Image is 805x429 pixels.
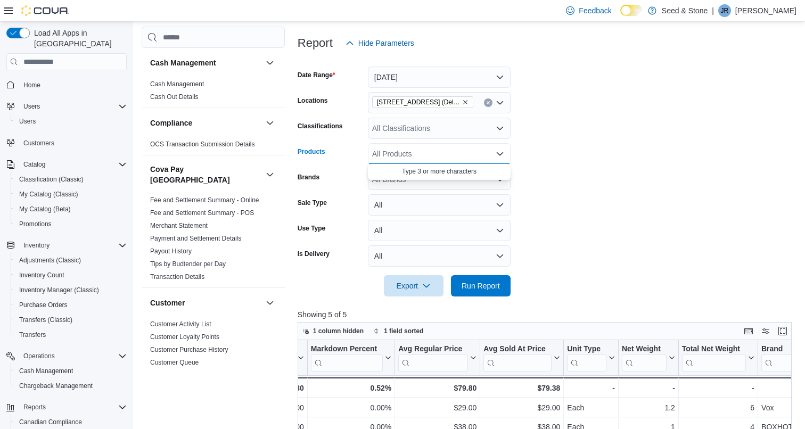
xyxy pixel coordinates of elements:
[721,4,729,17] span: JR
[369,325,428,337] button: 1 field sorted
[567,344,606,354] div: Unit Type
[150,298,185,308] h3: Customer
[311,344,383,372] div: Markdown Percent
[150,260,226,268] a: Tips by Budtender per Day
[622,382,675,394] div: -
[311,401,391,414] div: 0.00%
[377,97,460,108] span: [STREET_ADDRESS] (Delta)
[15,299,127,311] span: Purchase Orders
[150,118,192,128] h3: Compliance
[483,344,560,372] button: Avg Sold At Price
[11,378,131,393] button: Chargeback Management
[19,117,36,126] span: Users
[759,325,772,337] button: Display options
[19,350,59,362] button: Operations
[298,122,343,130] label: Classifications
[19,190,78,199] span: My Catalog (Classic)
[150,273,204,280] a: Transaction Details
[150,333,219,341] a: Customer Loyalty Points
[368,220,511,241] button: All
[11,202,131,217] button: My Catalog (Beta)
[298,96,328,105] label: Locations
[23,81,40,89] span: Home
[23,403,46,411] span: Reports
[368,245,511,267] button: All
[712,4,714,17] p: |
[496,150,504,158] button: Close list of options
[2,400,131,415] button: Reports
[451,275,511,296] button: Run Report
[567,401,615,414] div: Each
[390,275,437,296] span: Export
[150,222,208,229] a: Merchant Statement
[19,350,127,362] span: Operations
[23,102,40,111] span: Users
[264,117,276,129] button: Compliance
[11,114,131,129] button: Users
[15,299,72,311] a: Purchase Orders
[19,367,73,375] span: Cash Management
[150,57,216,68] h3: Cash Management
[622,344,675,372] button: Net Weight
[142,318,285,386] div: Customer
[19,331,46,339] span: Transfers
[150,141,255,148] a: OCS Transaction Submission Details
[11,298,131,312] button: Purchase Orders
[368,164,511,179] button: Type 3 or more characters
[19,316,72,324] span: Transfers (Classic)
[368,67,511,88] button: [DATE]
[11,268,131,283] button: Inventory Count
[718,4,731,17] div: Jimmie Rao
[23,139,54,147] span: Customers
[19,100,127,113] span: Users
[15,328,50,341] a: Transfers
[622,401,675,414] div: 1.2
[142,78,285,108] div: Cash Management
[15,284,127,296] span: Inventory Manager (Classic)
[19,401,50,414] button: Reports
[11,327,131,342] button: Transfers
[264,296,276,309] button: Customer
[30,28,127,49] span: Load All Apps in [GEOGRAPHIC_DATA]
[15,365,127,377] span: Cash Management
[21,5,69,16] img: Cova
[15,203,127,216] span: My Catalog (Beta)
[19,239,54,252] button: Inventory
[311,344,391,372] button: Markdown Percent
[2,99,131,114] button: Users
[150,346,228,353] a: Customer Purchase History
[150,164,261,185] h3: Cova Pay [GEOGRAPHIC_DATA]
[19,418,82,426] span: Canadian Compliance
[19,137,59,150] a: Customers
[622,344,667,372] div: Net Weight
[15,254,85,267] a: Adjustments (Classic)
[11,312,131,327] button: Transfers (Classic)
[682,344,746,354] div: Total Net Weight
[761,344,799,372] div: Brand
[19,100,44,113] button: Users
[368,164,511,179] div: Choose from the following options
[398,401,477,414] div: $29.00
[15,203,75,216] a: My Catalog (Beta)
[19,205,71,213] span: My Catalog (Beta)
[19,175,84,184] span: Classification (Classic)
[150,298,261,308] button: Customer
[19,286,99,294] span: Inventory Manager (Classic)
[496,98,504,107] button: Open list of options
[19,79,45,92] a: Home
[19,256,81,265] span: Adjustments (Classic)
[2,238,131,253] button: Inventory
[298,224,325,233] label: Use Type
[15,173,127,186] span: Classification (Classic)
[682,344,746,372] div: Total Net Weight
[298,309,796,320] p: Showing 5 of 5
[15,313,127,326] span: Transfers (Classic)
[483,344,552,372] div: Avg Sold At Price
[15,115,40,128] a: Users
[264,56,276,69] button: Cash Management
[19,401,127,414] span: Reports
[19,382,93,390] span: Chargeback Management
[298,199,327,207] label: Sale Type
[11,253,131,268] button: Adjustments (Classic)
[150,196,259,204] a: Fee and Settlement Summary - Online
